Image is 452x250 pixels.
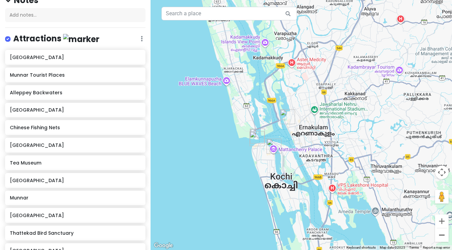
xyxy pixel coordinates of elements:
[380,246,405,249] span: Map data ©2025
[63,34,99,44] img: marker
[423,246,450,249] a: Report a map error
[435,228,449,242] button: Zoom out
[5,8,145,22] div: Add notes...
[10,195,141,201] h6: Munnar
[13,33,99,44] h4: Attractions
[10,177,141,184] h6: [GEOGRAPHIC_DATA]
[435,166,449,179] button: Map camera controls
[435,190,449,204] button: Drag Pegman onto the map to open Street View
[10,212,141,218] h6: [GEOGRAPHIC_DATA]
[10,142,141,148] h6: [GEOGRAPHIC_DATA]
[10,230,141,236] h6: Thattekad Bird Sanctuary
[152,241,175,250] img: Google
[152,241,175,250] a: Open this area in Google Maps (opens a new window)
[161,7,297,20] input: Search a place
[250,131,264,146] div: Fort Kochi
[10,160,141,166] h6: Tea Museum
[280,109,295,124] div: Mangalavanam Bird Sanctuary
[250,129,265,143] div: Chinese Fishing Nets
[435,214,449,228] button: Zoom in
[10,124,141,131] h6: Chinese Fishing Nets
[10,54,141,60] h6: [GEOGRAPHIC_DATA]
[347,245,376,250] button: Keyboard shortcuts
[10,107,141,113] h6: [GEOGRAPHIC_DATA]
[10,90,141,96] h6: Alleppey Backwaters
[267,139,281,154] div: Mattancherry Palace
[409,246,419,249] a: Terms (opens in new tab)
[10,72,141,78] h6: Munnar Tourist Places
